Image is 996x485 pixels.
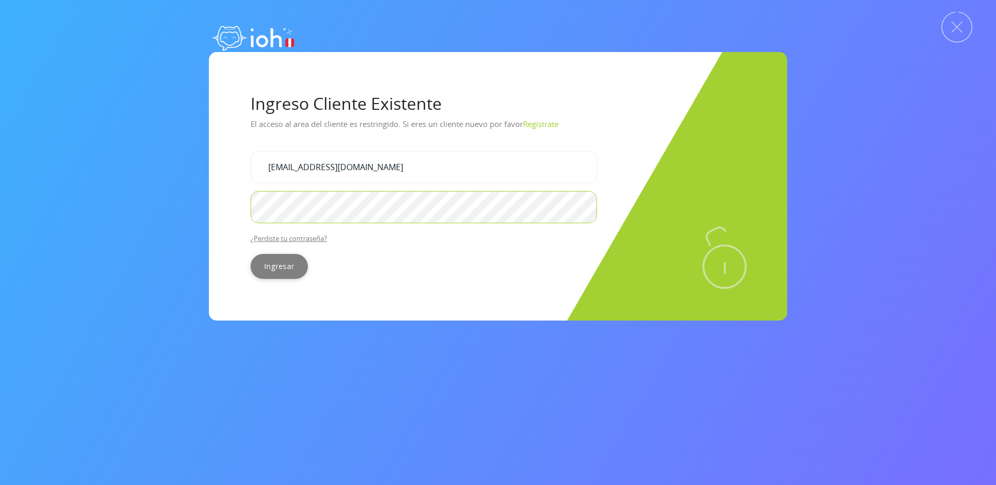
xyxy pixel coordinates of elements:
h1: Ingreso Cliente Existente [251,94,745,113]
input: Tu correo [251,151,597,183]
a: ¿Perdiste tu contraseña? [251,234,327,243]
p: El acceso al area del cliente es restringido. Si eres un cliente nuevo por favor [251,116,745,143]
a: Registrate [523,119,558,129]
img: logo [209,16,297,57]
input: Ingresar [251,254,308,279]
img: Cerrar [941,11,973,43]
